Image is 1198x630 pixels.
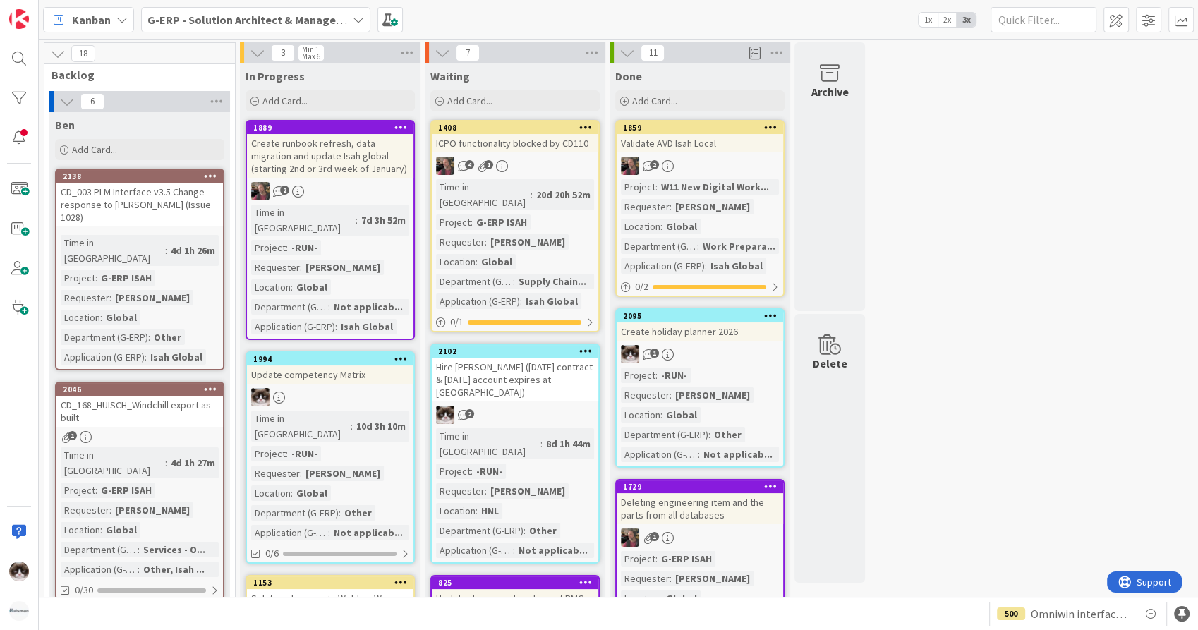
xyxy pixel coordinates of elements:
[61,447,165,478] div: Time in [GEOGRAPHIC_DATA]
[300,260,302,275] span: :
[61,562,138,577] div: Application (G-ERP)
[247,589,413,620] div: Solution document - Welding Wire Tracking
[253,354,413,364] div: 1994
[436,523,524,538] div: Department (G-ERP)
[478,254,516,269] div: Global
[710,427,745,442] div: Other
[251,485,291,501] div: Location
[635,279,648,294] span: 0 / 2
[432,121,598,152] div: 1408ICPO functionality blocked by CD110
[247,576,413,620] div: 1153Solution document - Welding Wire Tracking
[617,310,783,341] div: 2095Create holiday planner 2026
[432,134,598,152] div: ICPO functionality blocked by CD110
[167,243,219,258] div: 4d 1h 26m
[56,383,223,427] div: 2046CD_168_HUISCH_Windchill export as-built
[167,455,219,471] div: 4d 1h 27m
[251,525,328,540] div: Application (G-ERP)
[617,480,783,524] div: 1729Deleting engineering item and the parts from all databases
[251,182,270,200] img: BF
[251,279,291,295] div: Location
[251,260,300,275] div: Requester
[61,542,138,557] div: Department (G-ERP)
[670,387,672,403] span: :
[658,179,773,195] div: W11 New Digital Work...
[302,260,384,275] div: [PERSON_NAME]
[251,205,356,236] div: Time in [GEOGRAPHIC_DATA]
[432,313,598,331] div: 0/1
[708,427,710,442] span: :
[662,590,701,606] div: Global
[436,179,531,210] div: Time in [GEOGRAPHIC_DATA]
[655,368,658,383] span: :
[484,160,493,169] span: 1
[997,607,1025,620] div: 500
[621,551,655,567] div: Project
[165,243,167,258] span: :
[615,69,642,83] span: Done
[540,436,543,452] span: :
[251,240,286,255] div: Project
[617,121,783,152] div: 1859Validate AVD Isah Local
[487,483,569,499] div: [PERSON_NAME]
[61,290,109,305] div: Requester
[253,123,413,133] div: 1889
[617,278,783,296] div: 0/2
[328,299,330,315] span: :
[68,431,77,440] span: 1
[623,311,783,321] div: 2095
[699,238,779,254] div: Work Prepara...
[148,329,150,345] span: :
[251,299,328,315] div: Department (G-ERP)
[641,44,665,61] span: 11
[109,502,111,518] span: :
[52,68,217,82] span: Backlog
[485,483,487,499] span: :
[621,179,655,195] div: Project
[271,44,295,61] span: 3
[438,123,598,133] div: 1408
[100,310,102,325] span: :
[80,93,104,110] span: 6
[487,234,569,250] div: [PERSON_NAME]
[145,349,147,365] span: :
[71,45,95,62] span: 18
[621,368,655,383] div: Project
[543,436,594,452] div: 8d 1h 44m
[251,411,351,442] div: Time in [GEOGRAPHIC_DATA]
[293,279,331,295] div: Global
[286,240,288,255] span: :
[61,483,95,498] div: Project
[447,95,492,107] span: Add Card...
[465,409,474,418] span: 2
[341,505,375,521] div: Other
[95,270,97,286] span: :
[473,464,506,479] div: -RUN-
[650,160,659,169] span: 2
[621,528,639,547] img: BF
[280,186,289,195] span: 2
[337,319,397,334] div: Isah Global
[147,13,363,27] b: G-ERP - Solution Architect & Management
[621,427,708,442] div: Department (G-ERP)
[476,254,478,269] span: :
[450,315,464,329] span: 0 / 1
[9,9,29,29] img: Visit kanbanzone.com
[56,183,223,226] div: CD_003 PLM Interface v3.5 Change response to [PERSON_NAME] (Issue 1028)
[102,522,140,538] div: Global
[660,590,662,606] span: :
[30,2,64,19] span: Support
[485,234,487,250] span: :
[430,69,470,83] span: Waiting
[302,46,319,53] div: Min 1
[262,95,308,107] span: Add Card...
[246,69,305,83] span: In Progress
[56,383,223,396] div: 2046
[358,212,409,228] div: 7d 3h 52m
[617,528,783,547] div: BF
[473,214,531,230] div: G-ERP ISAH
[438,346,598,356] div: 2102
[617,345,783,363] div: Kv
[247,365,413,384] div: Update competency Matrix
[72,11,111,28] span: Kanban
[632,95,677,107] span: Add Card...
